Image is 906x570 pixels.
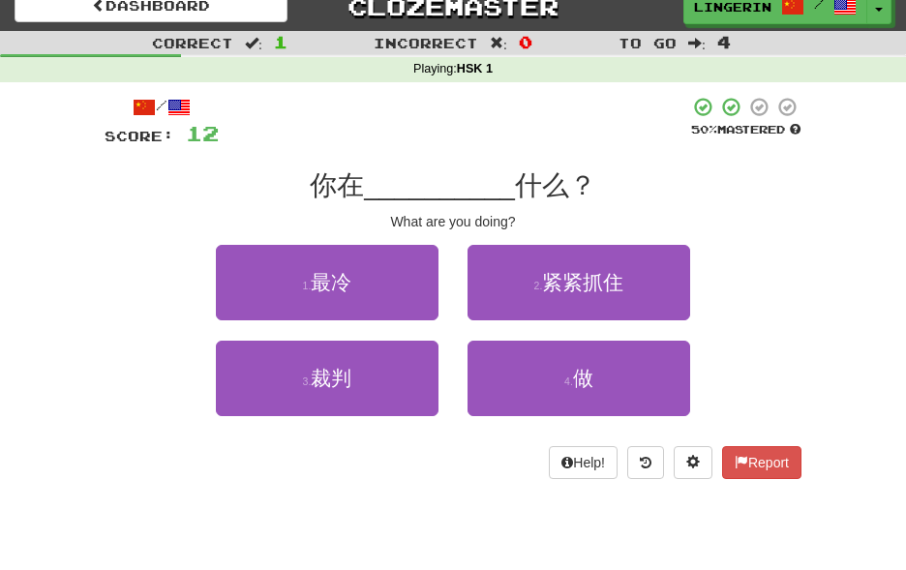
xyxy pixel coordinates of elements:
span: 12 [186,121,219,145]
span: Score: [105,128,174,144]
button: 3.裁判 [216,341,438,416]
span: 最冷 [311,271,351,293]
span: 50 % [691,123,717,135]
button: Help! [549,446,618,479]
small: 2 . [534,280,543,291]
div: / [105,96,219,120]
button: Round history (alt+y) [627,446,664,479]
small: 3 . [303,375,312,387]
strong: HSK 1 [457,62,493,75]
span: 做 [573,367,593,389]
small: 1 . [303,280,312,291]
span: 1 [274,32,287,51]
span: Correct [152,35,233,51]
button: 1.最冷 [216,245,438,320]
span: 4 [717,32,731,51]
button: 4.做 [468,341,690,416]
span: : [490,36,507,49]
span: 0 [519,32,532,51]
span: : [688,36,706,49]
small: 4 . [564,375,573,387]
button: Report [722,446,801,479]
span: 裁判 [311,367,351,389]
button: 2.紧紧抓住 [468,245,690,320]
div: Mastered [689,122,801,137]
span: : [245,36,262,49]
span: Incorrect [374,35,478,51]
span: To go [619,35,677,51]
span: 你在 [310,170,364,200]
span: __________ [364,170,515,200]
div: What are you doing? [105,212,801,231]
span: 紧紧抓住 [542,271,623,293]
span: 什么？ [515,170,596,200]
